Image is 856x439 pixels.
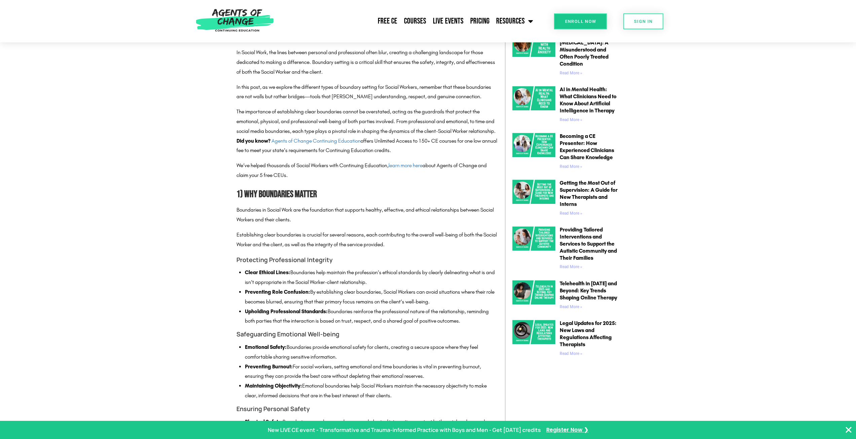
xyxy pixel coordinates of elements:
[554,13,607,29] a: Enroll Now
[512,320,555,358] a: Legal Updates for 2025 New Laws and Regulations Affecting Therapists
[560,117,582,122] a: Read more about AI in Mental Health: What Clinicians Need to Know About Artificial Intelligence i...
[236,187,498,202] h2: 1) Why Boundaries Matter
[560,33,615,67] a: Supporting Clients with [MEDICAL_DATA]: A Misunderstood and Often Poorly Treated Condition
[245,289,310,295] strong: Preventing Role Confusion:
[512,280,555,312] a: Telehealth in 2025 and Beyond Key Trends Shaping Online Therapy
[374,13,401,30] a: Free CE
[560,86,617,113] a: AI in Mental Health: What Clinicians Need to Know About Artificial Intelligence in Therapy
[560,211,582,216] a: Read more about Getting the Most Out of Supervision: A Guide for New Therapists and Interns
[245,381,498,401] li: Emotional boundaries help Social Workers maintain the necessary objectivity to make clear, inform...
[560,280,617,301] a: Telehealth in [DATE] and Beyond: Key Trends Shaping Online Therapy
[245,418,283,425] strong: Physical Safety:
[245,417,498,437] li: Boundaries around personal space and physical interactions protect both social workers and client...
[236,48,498,77] p: In Social Work, the lines between personal and professional often blur, creating a challenging la...
[236,205,498,225] p: Boundaries in Social Work are the foundation that supports healthy, effective, and ethical relati...
[560,71,582,75] a: Read more about Supporting Clients with Health Anxiety: A Misunderstood and Often Poorly Treated ...
[560,264,582,269] a: Read more about Providing Tailored Interventions and Services to Support the Autistic Community a...
[245,344,287,350] strong: Emotional Safety:
[236,138,270,144] strong: Did you know?
[560,180,618,207] a: Getting the Most Out of Supervision: A Guide for New Therapists and Interns
[236,329,498,339] h4: Safeguarding Emotional Well-being
[277,13,536,30] nav: Menu
[512,180,555,218] a: Getting the Most Out of Supervision A Guide for New Therapists and Interns
[245,287,498,307] li: By establishing clear boundaries, Social Workers can avoid situations where their role becomes bl...
[245,363,293,370] strong: Preventing Burnout:
[512,33,555,57] img: Health Anxiety A Misunderstood and Often Poorly Treated Condition
[245,382,302,389] strong: Maintaining Objectivity:
[512,320,555,344] img: Legal Updates for 2025 New Laws and Regulations Affecting Therapists
[512,133,555,171] a: Becoming a CE Presenter How Experienced Clinicians Can Share Knowledge
[388,162,422,169] a: learn more here
[271,138,361,144] a: Agents of Change Continuing Education
[467,13,492,30] a: Pricing
[401,13,430,30] a: Courses
[560,351,582,356] a: Read more about Legal Updates for 2025: New Laws and Regulations Affecting Therapists
[236,404,498,414] h4: Ensuring Personal Safety
[512,280,555,304] img: Telehealth in 2025 and Beyond Key Trends Shaping Online Therapy
[268,425,541,435] p: New LIVE CE event - Transformative and Trauma-informed Practice with Boys and Men - Get [DATE] cr...
[245,307,498,326] li: Boundaries reinforce the professional nature of the relationship, reminding both parties that the...
[560,304,582,309] a: Read more about Telehealth in 2025 and Beyond: Key Trends Shaping Online Therapy
[560,226,617,261] a: Providing Tailored Interventions and Services to Support the Autistic Community and Their Families
[236,107,498,136] p: The importance of establishing clear boundaries cannot be overstated, acting as the guardrails th...
[565,19,596,24] span: Enroll Now
[512,226,555,251] img: Providing Tailored Interventions and Services to Support the Autistic Community
[236,230,498,250] p: Establishing clear boundaries is crucial for several reasons, each contributing to the overall we...
[236,255,498,265] h4: Protecting Professional Integrity
[245,342,498,362] li: Boundaries provide emotional safety for clients, creating a secure space where they feel comforta...
[512,226,555,272] a: Providing Tailored Interventions and Services to Support the Autistic Community
[560,133,614,160] a: Becoming a CE Presenter: How Experienced Clinicians Can Share Knowledge
[236,161,498,180] p: We’ve helped thousands of Social Workers with Continuing Education, about Agents of Change and cl...
[430,13,467,30] a: Live Events
[634,19,653,24] span: SIGN IN
[512,86,555,124] a: AI in Mental Health What Clinicians Need to Know
[512,180,555,204] img: Getting the Most Out of Supervision A Guide for New Therapists and Interns
[492,13,536,30] a: Resources
[236,82,498,102] p: In this post, as we explore the different types of boundary setting for Social Workers, remember ...
[245,269,290,276] strong: Clear Ethical Lines:
[236,136,498,156] p: offers Unlimited Access to 150+ CE courses for one low annual fee to meet your state’s requiremen...
[512,86,555,110] img: AI in Mental Health What Clinicians Need to Know
[512,33,555,78] a: Health Anxiety A Misunderstood and Often Poorly Treated Condition
[245,268,498,287] li: Boundaries help maintain the profession’s ethical standards by clearly delineating what is and is...
[245,362,498,381] li: For social workers, setting emotional and time boundaries is vital in preventing burnout, ensurin...
[512,133,555,157] img: Becoming a CE Presenter How Experienced Clinicians Can Share Knowledge
[845,426,853,434] button: Close Banner
[560,320,617,347] a: Legal Updates for 2025: New Laws and Regulations Affecting Therapists
[623,13,664,29] a: SIGN IN
[560,164,582,169] a: Read more about Becoming a CE Presenter: How Experienced Clinicians Can Share Knowledge
[245,308,328,315] strong: Upholding Professional Standards:
[546,425,588,435] a: Register Now ❯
